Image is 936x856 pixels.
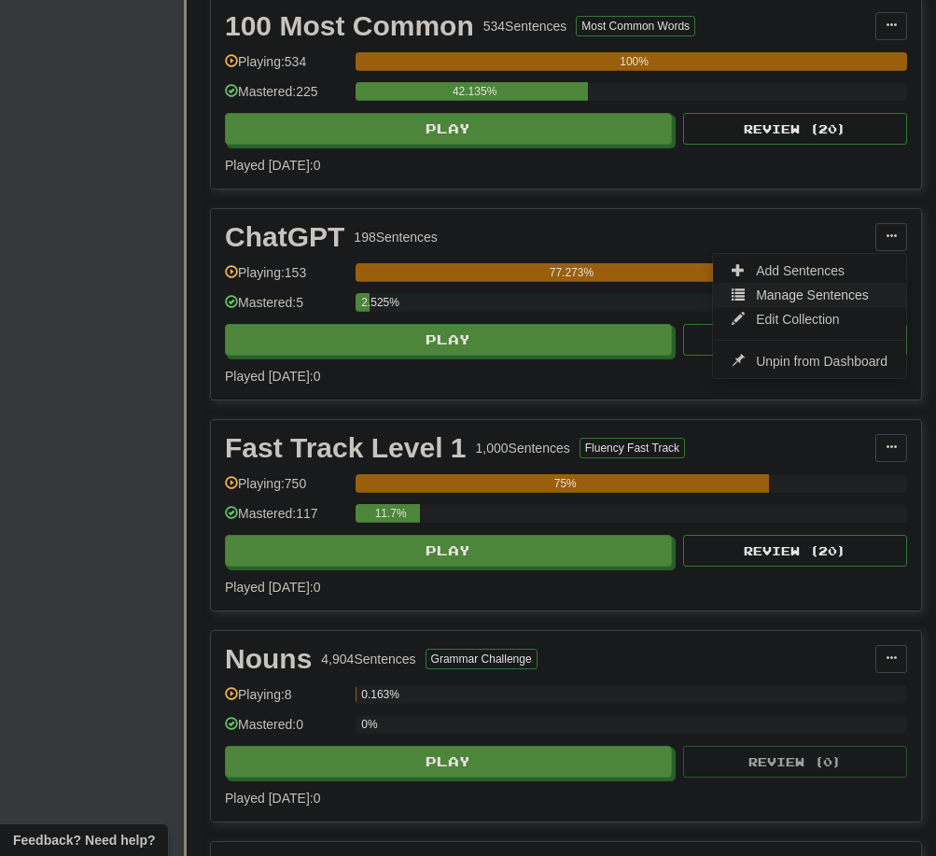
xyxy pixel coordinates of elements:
div: 2.525% [361,293,370,312]
div: 100 Most Common [225,12,474,40]
div: 75% [361,474,769,493]
span: Played [DATE]: 0 [225,158,320,173]
div: 77.273% [361,263,781,282]
div: Mastered: 117 [225,504,346,535]
button: Review (20) [683,113,907,145]
div: 198 Sentences [354,228,438,246]
div: 11.7% [361,504,420,523]
span: Played [DATE]: 0 [225,369,320,384]
a: Unpin from Dashboard [713,349,906,373]
div: Playing: 153 [225,263,346,294]
div: Fast Track Level 1 [225,434,467,462]
a: Add Sentences [713,259,906,283]
span: Add Sentences [756,263,845,278]
a: Edit Collection [713,307,906,331]
button: Play [225,746,672,778]
div: Playing: 750 [225,474,346,505]
button: Play [225,113,672,145]
button: Play [225,535,672,567]
button: Review (20) [683,324,907,356]
div: Playing: 8 [225,685,346,716]
div: ChatGPT [225,223,344,251]
span: Open feedback widget [13,831,155,849]
div: 42.135% [361,82,588,101]
div: 1,000 Sentences [476,439,570,457]
span: Manage Sentences [756,288,869,302]
div: Nouns [225,645,312,673]
span: Edit Collection [756,312,840,327]
div: Mastered: 225 [225,82,346,113]
div: 4,904 Sentences [321,650,415,668]
span: Played [DATE]: 0 [225,791,320,806]
button: Play [225,324,672,356]
a: Manage Sentences [713,283,906,307]
div: Playing: 534 [225,52,346,83]
span: Played [DATE]: 0 [225,580,320,595]
button: Grammar Challenge [426,649,538,669]
div: Mastered: 5 [225,293,346,324]
button: Fluency Fast Track [580,438,685,458]
div: 534 Sentences [483,17,567,35]
button: Most Common Words [576,16,695,36]
div: Mastered: 0 [225,715,346,746]
button: Review (0) [683,746,907,778]
div: 100% [361,52,907,71]
button: Review (20) [683,535,907,567]
span: Unpin from Dashboard [756,354,887,369]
